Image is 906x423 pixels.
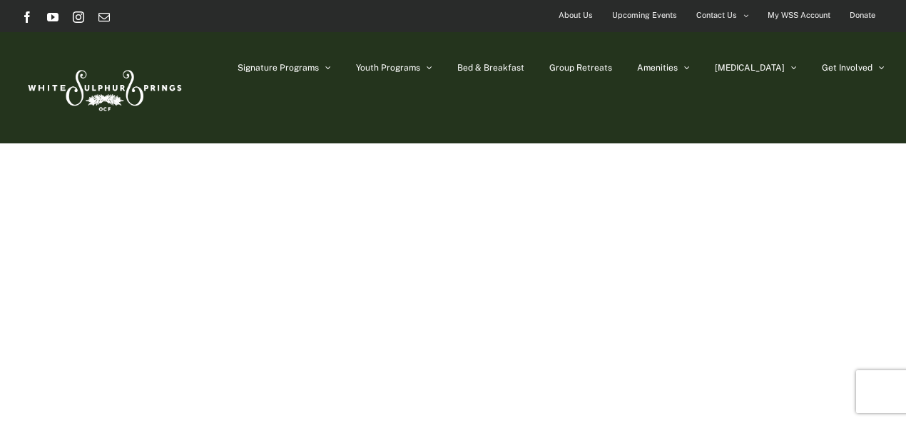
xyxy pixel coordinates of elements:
[238,32,885,103] nav: Main Menu
[457,63,524,72] span: Bed & Breakfast
[715,32,797,103] a: [MEDICAL_DATA]
[637,32,690,103] a: Amenities
[356,32,432,103] a: Youth Programs
[356,63,420,72] span: Youth Programs
[73,11,84,23] a: Instagram
[612,5,677,26] span: Upcoming Events
[822,32,885,103] a: Get Involved
[696,5,737,26] span: Contact Us
[238,63,319,72] span: Signature Programs
[238,32,331,103] a: Signature Programs
[457,32,524,103] a: Bed & Breakfast
[768,5,830,26] span: My WSS Account
[559,5,593,26] span: About Us
[549,32,612,103] a: Group Retreats
[637,63,678,72] span: Amenities
[21,54,185,121] img: White Sulphur Springs Logo
[822,63,872,72] span: Get Involved
[549,63,612,72] span: Group Retreats
[21,11,33,23] a: Facebook
[98,11,110,23] a: Email
[850,5,875,26] span: Donate
[47,11,58,23] a: YouTube
[715,63,785,72] span: [MEDICAL_DATA]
